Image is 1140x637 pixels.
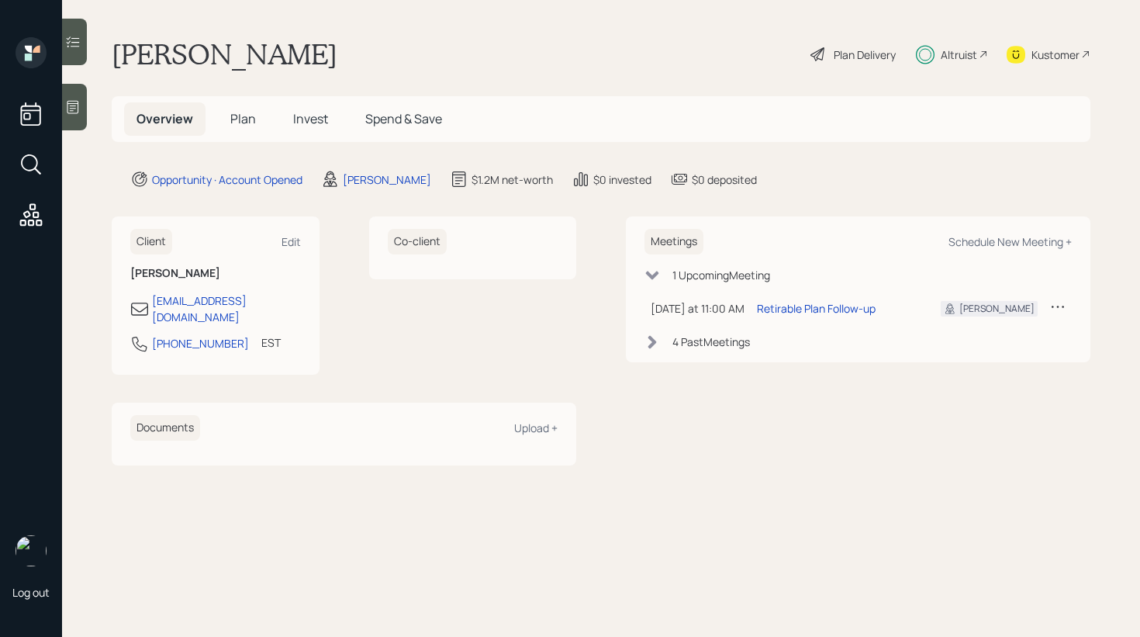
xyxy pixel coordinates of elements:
[672,334,750,350] div: 4 Past Meeting s
[152,171,302,188] div: Opportunity · Account Opened
[1031,47,1080,63] div: Kustomer
[593,171,651,188] div: $0 invested
[112,37,337,71] h1: [PERSON_NAME]
[343,171,431,188] div: [PERSON_NAME]
[834,47,896,63] div: Plan Delivery
[472,171,553,188] div: $1.2M net-worth
[282,234,301,249] div: Edit
[293,110,328,127] span: Invest
[959,302,1035,316] div: [PERSON_NAME]
[672,267,770,283] div: 1 Upcoming Meeting
[948,234,1072,249] div: Schedule New Meeting +
[16,535,47,566] img: retirable_logo.png
[152,335,249,351] div: [PHONE_NUMBER]
[130,229,172,254] h6: Client
[230,110,256,127] span: Plan
[12,585,50,600] div: Log out
[692,171,757,188] div: $0 deposited
[941,47,977,63] div: Altruist
[388,229,447,254] h6: Co-client
[152,293,301,325] div: [EMAIL_ADDRESS][DOMAIN_NAME]
[365,110,442,127] span: Spend & Save
[757,300,876,317] div: Retirable Plan Follow-up
[651,300,744,317] div: [DATE] at 11:00 AM
[514,421,558,435] div: Upload +
[130,415,200,441] h6: Documents
[644,229,703,254] h6: Meetings
[130,267,301,280] h6: [PERSON_NAME]
[261,334,281,351] div: EST
[136,110,193,127] span: Overview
